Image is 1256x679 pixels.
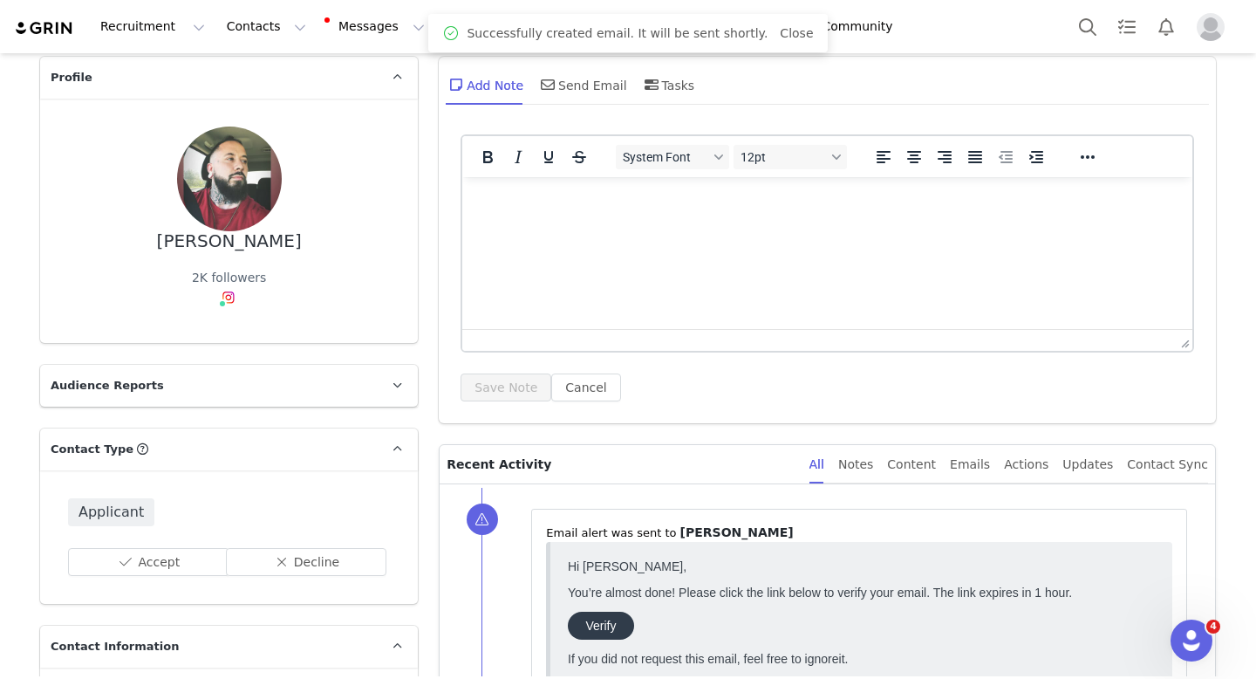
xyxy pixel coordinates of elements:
[809,445,824,484] div: All
[1186,13,1242,41] button: Profile
[641,64,695,106] div: Tasks
[157,231,302,251] div: [PERSON_NAME]
[1147,7,1185,46] button: Notifications
[68,548,229,576] button: Accept
[447,445,795,484] p: Recent Activity
[7,99,594,113] p: If you did not request this email, feel free to ignore
[1171,620,1212,662] iframe: Intercom live chat
[51,69,92,86] span: Profile
[1127,445,1208,484] div: Contact Sync
[1004,445,1048,484] div: Actions
[534,145,563,169] button: Underline
[887,445,936,484] div: Content
[616,145,729,169] button: Fonts
[467,24,768,43] span: Successfully created email. It will be sent shortly.
[226,548,387,576] button: Decline
[812,7,911,46] a: Community
[1174,330,1192,351] div: Press the Up and Down arrow keys to resize the editor.
[1108,7,1146,46] a: Tasks
[436,7,536,46] button: Program
[461,374,551,401] button: Save Note
[7,7,594,21] p: Hi [PERSON_NAME],
[838,445,873,484] div: Notes
[780,26,813,40] a: Close
[899,145,929,169] button: Align center
[741,150,826,164] span: 12pt
[950,445,990,484] div: Emails
[1068,7,1107,46] button: Search
[551,374,620,401] button: Cancel
[473,145,502,169] button: Bold
[623,150,708,164] span: System Font
[1197,13,1225,41] img: placeholder-profile.jpg
[222,291,235,305] img: instagram.svg
[68,498,154,526] span: Applicant
[546,524,1172,542] p: ⁨Email⁩ alert was sent to ⁨ ⁩
[991,145,1020,169] button: Decrease indent
[503,145,533,169] button: Italic
[7,59,73,87] a: Verify
[51,377,164,394] span: Audience Reports
[51,638,179,655] span: Contact Information
[1021,145,1051,169] button: Increase indent
[632,7,741,46] button: Reporting
[734,145,847,169] button: Font sizes
[536,7,631,46] button: Content
[317,7,435,46] button: Messages
[1062,445,1113,484] div: Updates
[1206,620,1220,634] span: 4
[51,441,133,458] span: Contact Type
[446,64,523,106] div: Add Note
[741,7,810,46] a: Brands
[192,269,267,287] div: 2K followers
[90,7,215,46] button: Recruitment
[960,145,990,169] button: Justify
[462,177,1192,329] iframe: Rich Text Area
[564,145,594,169] button: Strikethrough
[7,33,594,47] p: You’re almost done! Please click the link below to verify your email. The link expires in 1 hour.
[930,145,959,169] button: Align right
[177,127,282,231] img: 21d41c94-0ba8-4e76-87b0-ce29beea90e8.jpg
[680,525,794,539] span: [PERSON_NAME]
[278,99,288,113] span: it.
[216,7,317,46] button: Contacts
[1073,145,1102,169] button: Reveal or hide additional toolbar items
[537,64,627,106] div: Send Email
[14,20,75,37] img: grin logo
[869,145,898,169] button: Align left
